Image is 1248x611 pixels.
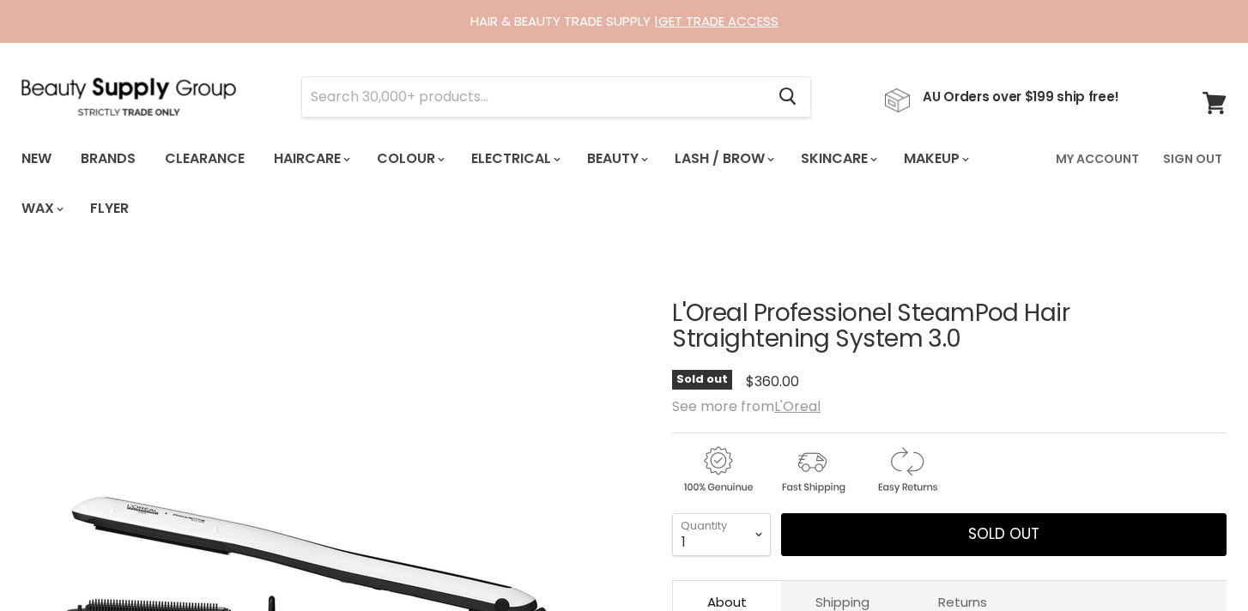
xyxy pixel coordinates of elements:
[152,141,257,177] a: Clearance
[662,141,785,177] a: Lash / Brow
[788,141,888,177] a: Skincare
[765,77,810,117] button: Search
[302,77,765,117] input: Search
[364,141,455,177] a: Colour
[458,141,571,177] a: Electrical
[746,372,799,391] span: $360.00
[261,141,360,177] a: Haircare
[766,444,857,496] img: shipping.gif
[968,523,1039,544] span: Sold out
[672,370,732,390] span: Sold out
[658,12,778,30] a: GET TRADE ACCESS
[672,300,1227,354] h1: L'Oreal Professionel SteamPod Hair Straightening System 3.0
[68,141,148,177] a: Brands
[574,141,658,177] a: Beauty
[672,444,763,496] img: genuine.gif
[774,396,821,416] a: L'Oreal
[9,141,64,177] a: New
[861,444,952,496] img: returns.gif
[781,513,1227,556] button: Sold out
[672,396,821,416] span: See more from
[1153,141,1233,177] a: Sign Out
[9,191,74,227] a: Wax
[672,513,771,556] select: Quantity
[1162,530,1231,594] iframe: Gorgias live chat messenger
[77,191,142,227] a: Flyer
[301,76,811,118] form: Product
[9,134,1045,233] ul: Main menu
[1045,141,1149,177] a: My Account
[891,141,979,177] a: Makeup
